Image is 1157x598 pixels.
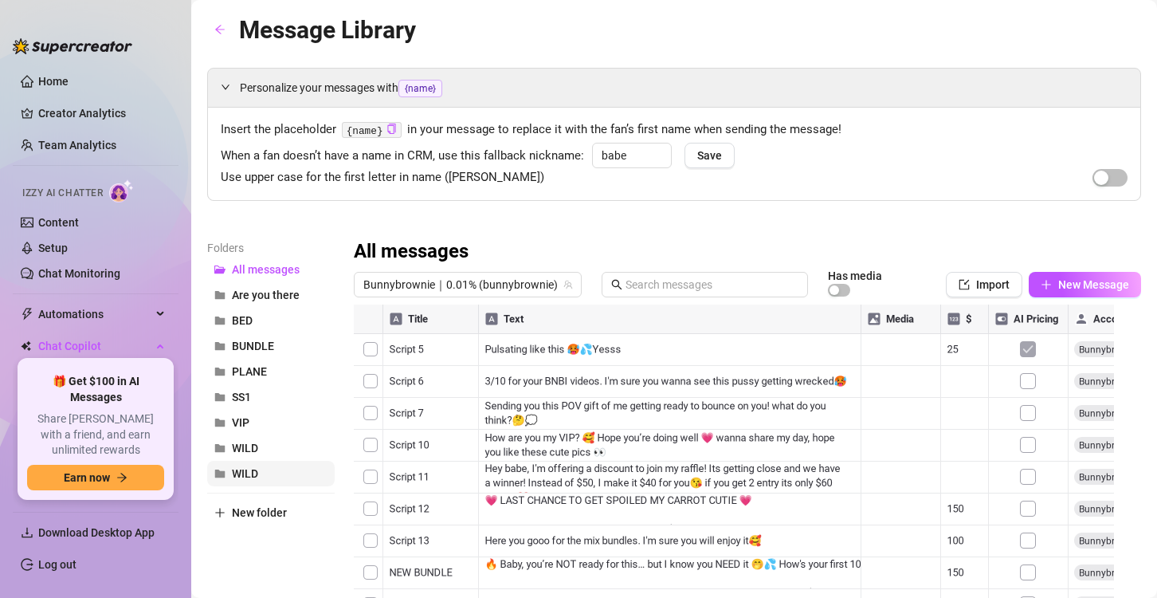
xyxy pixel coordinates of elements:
span: arrow-right [116,472,127,483]
span: Share [PERSON_NAME] with a friend, and earn unlimited rewards [27,411,164,458]
span: WILD [232,467,258,480]
span: Personalize your messages with [240,79,1128,97]
button: BED [207,308,335,333]
span: Import [976,278,1010,291]
span: plus [214,507,226,518]
span: VIP [232,416,249,429]
span: folder [214,391,226,403]
span: Chat Copilot [38,333,151,359]
span: folder [214,443,226,454]
a: Team Analytics [38,139,116,151]
button: WILD [207,435,335,461]
article: Folders [207,239,335,257]
span: expanded [221,82,230,92]
h3: All messages [354,239,469,265]
span: folder [214,366,226,377]
button: WILD [207,461,335,486]
button: New Message [1029,272,1141,297]
a: Home [38,75,69,88]
a: Chat Monitoring [38,267,120,280]
span: {name} [398,80,442,97]
span: BUNDLE [232,340,274,352]
div: Personalize your messages with{name} [208,69,1140,107]
span: plus [1041,279,1052,290]
button: SS1 [207,384,335,410]
span: folder [214,315,226,326]
button: PLANE [207,359,335,384]
span: New folder [232,506,287,519]
span: thunderbolt [21,308,33,321]
span: download [21,526,33,539]
button: Earn nowarrow-right [27,465,164,490]
span: Save [697,149,722,162]
span: copy [386,124,397,134]
span: 🎁 Get $100 in AI Messages [27,374,164,405]
span: Use upper case for the first letter in name ([PERSON_NAME]) [221,168,544,187]
img: logo-BBDzfeDw.svg [13,38,132,54]
span: import [959,279,970,290]
span: When a fan doesn’t have a name in CRM, use this fallback nickname: [221,147,584,166]
span: Are you there [232,289,300,301]
span: All messages [232,263,300,276]
button: All messages [207,257,335,282]
span: Download Desktop App [38,526,155,539]
span: folder-open [214,264,226,275]
span: Automations [38,301,151,327]
button: Import [946,272,1022,297]
img: Chat Copilot [21,340,31,352]
article: Has media [828,271,882,281]
a: Creator Analytics [38,100,166,126]
a: Setup [38,242,68,254]
input: Search messages [626,276,798,293]
span: New Message [1058,278,1129,291]
button: Click to Copy [386,124,397,136]
button: VIP [207,410,335,435]
code: {name} [342,122,402,139]
button: BUNDLE [207,333,335,359]
img: AI Chatter [109,179,134,203]
span: WILD [232,442,258,454]
span: Izzy AI Chatter [22,186,103,201]
button: Save [684,143,735,168]
article: Message Library [239,11,416,49]
span: SS1 [232,391,251,403]
span: team [563,280,573,289]
button: New folder [207,500,335,525]
span: Insert the placeholder in your message to replace it with the fan’s first name when sending the m... [221,120,1128,140]
span: Bunnybrownie｜0.01% (bunnybrownie) [363,273,572,297]
a: Content [38,216,79,229]
span: folder [214,417,226,428]
span: folder [214,468,226,479]
span: Earn now [64,471,110,484]
button: Are you there [207,282,335,308]
span: arrow-left [214,24,226,35]
span: PLANE [232,365,267,378]
a: Log out [38,558,76,571]
span: folder [214,340,226,352]
span: folder [214,289,226,301]
span: BED [232,314,253,327]
span: search [611,279,622,290]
